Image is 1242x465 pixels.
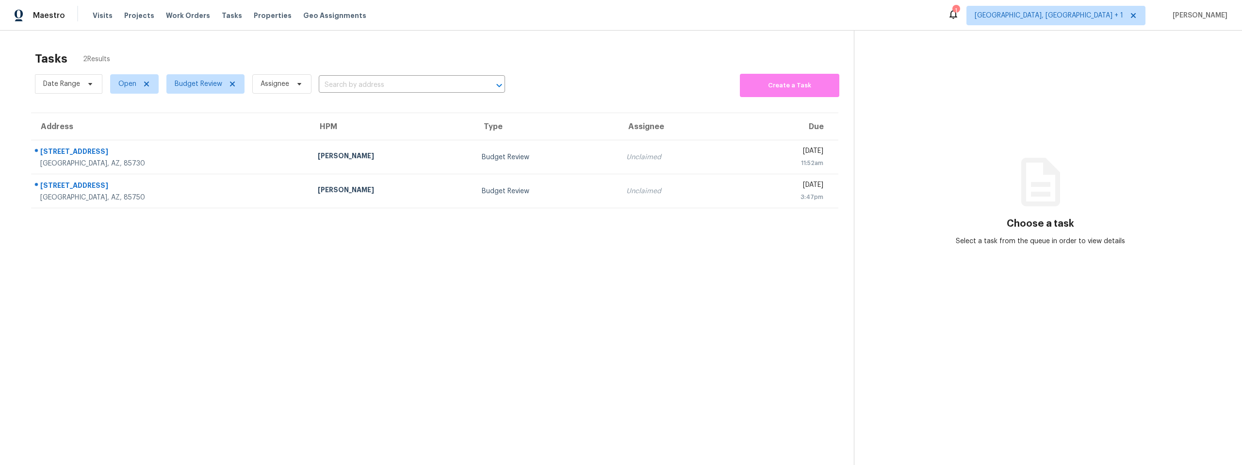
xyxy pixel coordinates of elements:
div: [DATE] [742,180,823,192]
div: [DATE] [742,146,823,158]
div: Budget Review [482,152,611,162]
th: Assignee [619,113,734,140]
div: Unclaimed [626,186,726,196]
span: Open [118,79,136,89]
div: Select a task from the queue in order to view details [948,236,1134,246]
div: [GEOGRAPHIC_DATA], AZ, 85750 [40,193,302,202]
div: [PERSON_NAME] [318,151,467,163]
span: Geo Assignments [303,11,366,20]
div: Unclaimed [626,152,726,162]
span: Properties [254,11,292,20]
span: [GEOGRAPHIC_DATA], [GEOGRAPHIC_DATA] + 1 [975,11,1123,20]
th: Address [31,113,310,140]
span: Date Range [43,79,80,89]
span: Create a Task [745,80,834,91]
span: [PERSON_NAME] [1169,11,1227,20]
div: [STREET_ADDRESS] [40,147,302,159]
span: 2 Results [83,54,110,64]
th: Type [474,113,619,140]
h2: Tasks [35,54,67,64]
div: [STREET_ADDRESS] [40,181,302,193]
span: Maestro [33,11,65,20]
input: Search by address [319,78,478,93]
div: [PERSON_NAME] [318,185,467,197]
th: Due [734,113,838,140]
span: Work Orders [166,11,210,20]
button: Create a Task [740,74,839,97]
div: [GEOGRAPHIC_DATA], AZ, 85730 [40,159,302,168]
span: Projects [124,11,154,20]
button: Open [492,79,506,92]
div: 11:52am [742,158,823,168]
h3: Choose a task [1007,219,1074,229]
span: Tasks [222,12,242,19]
span: Budget Review [175,79,222,89]
span: Visits [93,11,113,20]
th: HPM [310,113,474,140]
div: 3:47pm [742,192,823,202]
div: 1 [952,6,959,16]
div: Budget Review [482,186,611,196]
span: Assignee [261,79,289,89]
